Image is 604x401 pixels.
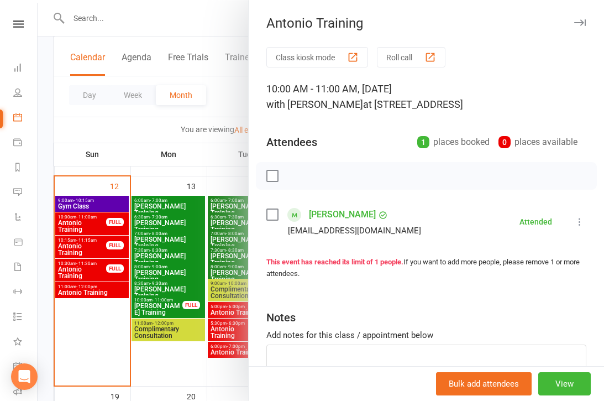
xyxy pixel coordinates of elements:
[417,134,490,150] div: places booked
[498,134,577,150] div: places available
[266,329,586,342] div: Add notes for this class / appointment below
[13,156,38,181] a: Reports
[266,310,296,325] div: Notes
[519,218,552,226] div: Attended
[13,231,38,256] a: Product Sales
[266,134,317,150] div: Attendees
[498,136,511,148] div: 0
[377,47,445,67] button: Roll call
[417,136,429,148] div: 1
[11,363,38,390] div: Open Intercom Messenger
[288,223,421,238] div: [EMAIL_ADDRESS][DOMAIN_NAME]
[363,98,463,110] span: at [STREET_ADDRESS]
[266,81,586,112] div: 10:00 AM - 11:00 AM, [DATE]
[266,98,363,110] span: with [PERSON_NAME]
[13,81,38,106] a: People
[436,372,532,395] button: Bulk add attendees
[13,355,38,380] a: General attendance kiosk mode
[266,47,368,67] button: Class kiosk mode
[309,206,376,223] a: [PERSON_NAME]
[13,56,38,81] a: Dashboard
[538,372,591,395] button: View
[266,257,586,280] div: If you want to add more people, please remove 1 or more attendees.
[249,15,604,31] div: Antonio Training
[13,106,38,131] a: Calendar
[266,258,403,266] strong: This event has reached its limit of 1 people.
[13,131,38,156] a: Payments
[13,330,38,355] a: What's New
